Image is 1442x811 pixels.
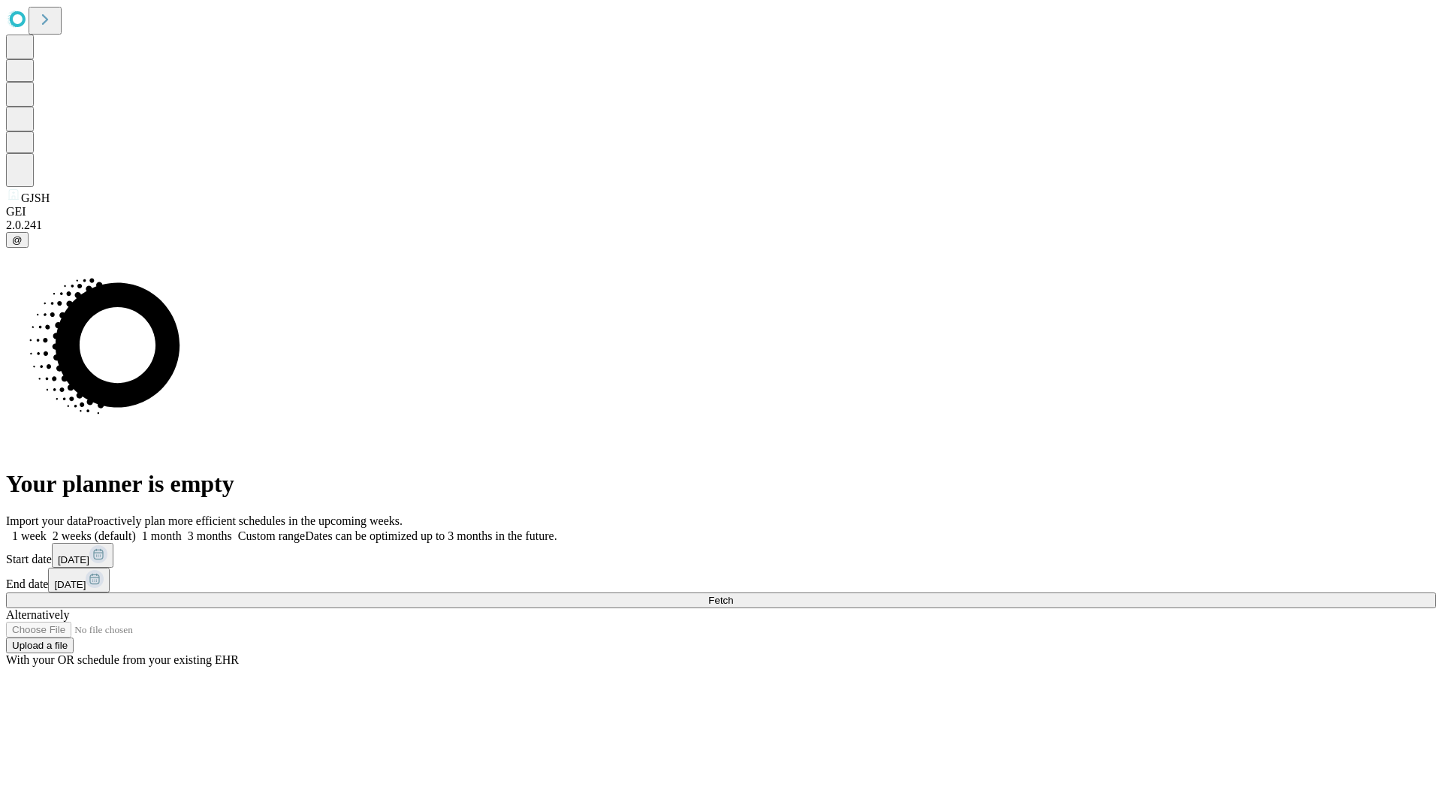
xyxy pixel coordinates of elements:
span: Fetch [708,595,733,606]
span: 3 months [188,529,232,542]
h1: Your planner is empty [6,470,1436,498]
button: [DATE] [48,568,110,592]
div: Start date [6,543,1436,568]
button: [DATE] [52,543,113,568]
span: @ [12,234,23,246]
div: 2.0.241 [6,219,1436,232]
button: @ [6,232,29,248]
span: Proactively plan more efficient schedules in the upcoming weeks. [87,514,403,527]
span: Alternatively [6,608,69,621]
span: 1 week [12,529,47,542]
span: Import your data [6,514,87,527]
span: With your OR schedule from your existing EHR [6,653,239,666]
span: Custom range [238,529,305,542]
span: 1 month [142,529,182,542]
div: GEI [6,205,1436,219]
button: Upload a file [6,638,74,653]
span: [DATE] [54,579,86,590]
span: Dates can be optimized up to 3 months in the future. [305,529,557,542]
div: End date [6,568,1436,592]
button: Fetch [6,592,1436,608]
span: 2 weeks (default) [53,529,136,542]
span: [DATE] [58,554,89,565]
span: GJSH [21,191,50,204]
